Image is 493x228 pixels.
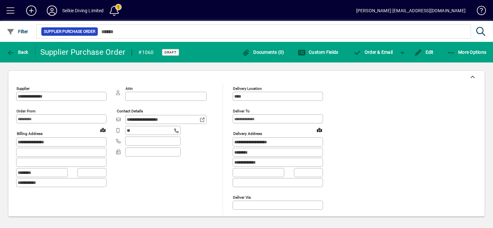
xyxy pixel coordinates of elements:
button: Profile [42,5,62,16]
mat-label: Delivery Location [233,86,262,91]
span: Edit [414,50,434,55]
button: Order & Email [350,46,396,58]
mat-label: Order from [16,109,35,113]
button: Filter [5,26,30,37]
div: [PERSON_NAME] [EMAIL_ADDRESS][DOMAIN_NAME] [356,5,466,16]
mat-label: Supplier [16,86,30,91]
a: Knowledge Base [472,1,485,22]
span: More Options [447,50,487,55]
span: Order & Email [353,50,393,55]
div: #1060 [138,47,154,58]
mat-label: Deliver via [233,195,251,199]
mat-label: Deliver To [233,109,250,113]
span: Custom Fields [298,50,338,55]
button: Add [21,5,42,16]
span: Back [7,50,28,55]
button: Documents (0) [241,46,286,58]
span: Documents (0) [242,50,284,55]
span: Supplier Purchase Order [44,28,95,35]
div: Selkie Diving Limited [62,5,104,16]
button: Custom Fields [296,46,340,58]
mat-label: Attn [126,86,133,91]
span: Filter [7,29,28,34]
button: Back [5,46,30,58]
button: Edit [413,46,435,58]
a: View on map [98,125,108,135]
a: View on map [314,125,325,135]
div: Supplier Purchase Order [40,47,126,57]
span: Draft [165,50,176,54]
button: More Options [446,46,488,58]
